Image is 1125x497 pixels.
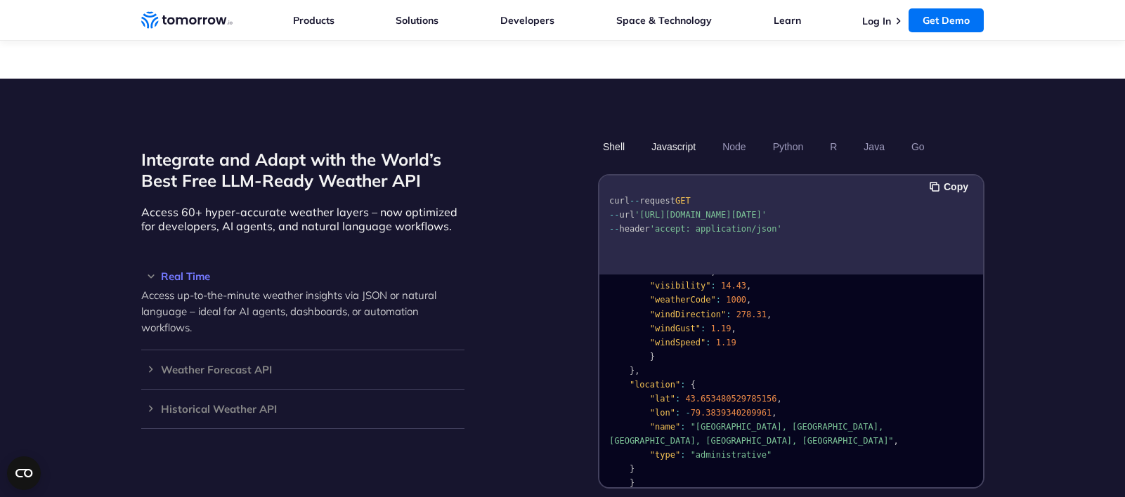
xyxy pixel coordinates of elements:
span: 1.19 [715,338,736,347]
span: -- [629,196,639,206]
a: Products [293,14,334,27]
span: "administrative" [690,450,772,460]
button: Node [717,135,750,159]
span: , [746,281,751,291]
span: -- [609,224,619,234]
a: Home link [141,10,233,31]
span: "visibility" [649,281,710,291]
span: , [635,366,639,376]
button: R [825,135,842,159]
a: Space & Technology [616,14,712,27]
span: } [649,352,654,362]
a: Solutions [396,14,438,27]
h2: Integrate and Adapt with the World’s Best Free LLM-Ready Weather API [141,149,464,191]
span: } [629,464,634,474]
a: Log In [862,15,891,27]
span: "windDirection" [649,310,725,319]
span: : [726,310,731,319]
span: - [685,408,690,418]
button: Go [906,135,929,159]
span: "lat" [649,394,675,404]
span: : [680,422,685,432]
span: "windSpeed" [649,338,705,347]
span: : [701,324,705,333]
h3: Weather Forecast API [141,364,464,375]
span: : [715,295,720,305]
p: Access up-to-the-minute weather insights via JSON or natural language – ideal for AI agents, dash... [141,287,464,336]
span: 278.31 [736,310,766,319]
span: { [690,380,695,390]
span: url [619,210,635,220]
span: '[URL][DOMAIN_NAME][DATE]' [635,210,767,220]
span: , [767,310,772,319]
a: Get Demo [909,8,984,32]
span: 1000 [726,295,746,305]
span: 79.3839340209961 [690,408,772,418]
button: Python [767,135,808,159]
span: 43.653480529785156 [685,394,776,404]
h3: Historical Weather API [141,404,464,414]
span: -- [609,210,619,220]
span: , [731,324,736,333]
span: GET [675,196,690,206]
a: Learn [774,14,801,27]
button: Open CMP widget [7,456,41,490]
span: "weatherCode" [649,295,715,305]
span: curl [609,196,630,206]
button: Java [859,135,890,159]
span: : [680,450,685,460]
span: : [675,394,679,404]
span: } [629,366,634,376]
button: Copy [930,179,973,194]
button: Shell [598,135,630,159]
span: , [776,394,781,404]
span: , [772,408,776,418]
h3: Real Time [141,271,464,281]
span: 1.19 [710,324,731,333]
span: , [746,295,751,305]
span: "lon" [649,408,675,418]
span: 14.43 [720,281,746,291]
button: Javascript [646,135,701,159]
span: : [710,281,715,291]
span: : [675,408,679,418]
span: "windGust" [649,324,700,333]
p: Access 60+ hyper-accurate weather layers – now optimized for developers, AI agents, and natural l... [141,205,464,233]
span: : [680,380,685,390]
a: Developers [500,14,554,27]
span: } [629,478,634,488]
span: "name" [649,422,679,432]
span: : [705,338,710,347]
span: 'accept: application/json' [649,224,781,234]
span: header [619,224,649,234]
span: "[GEOGRAPHIC_DATA], [GEOGRAPHIC_DATA], [GEOGRAPHIC_DATA], [GEOGRAPHIC_DATA], [GEOGRAPHIC_DATA]" [609,422,894,446]
span: "type" [649,450,679,460]
span: request [639,196,675,206]
span: "location" [629,380,679,390]
span: , [893,436,898,446]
